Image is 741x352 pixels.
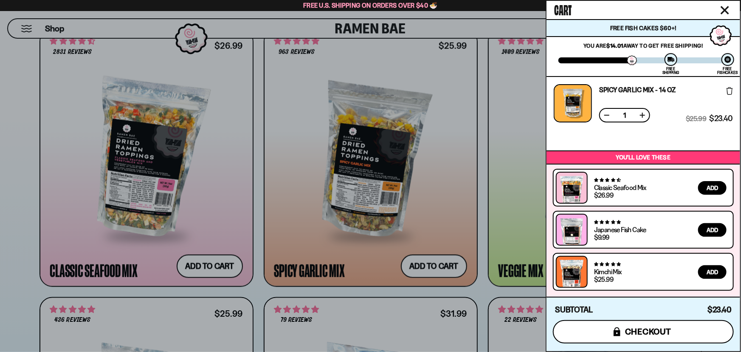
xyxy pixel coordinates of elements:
a: Spicy Garlic Mix - 14 oz [599,86,676,93]
button: Add [698,223,727,237]
button: Add [698,265,727,279]
a: Kimchi Mix [594,267,622,276]
button: checkout [553,320,734,343]
span: 4.68 stars [594,177,621,183]
div: $9.99 [594,234,609,241]
span: Add [707,185,718,191]
h4: Subtotal [555,306,593,314]
span: $23.40 [710,115,733,122]
span: checkout [625,327,671,336]
div: Free Fishcakes [717,67,738,74]
p: You’ll love these [549,153,738,162]
div: Free Shipping [662,67,679,74]
span: Cart [554,0,572,17]
span: $23.40 [707,305,732,315]
div: $26.99 [594,192,613,199]
span: 4.77 stars [594,219,621,225]
strong: $14.01 [607,42,624,49]
span: 4.76 stars [594,261,621,267]
span: $25.99 [686,115,706,122]
a: Japanese Fish Cake [594,225,646,234]
button: Close cart [718,4,731,17]
a: Classic Seafood Mix [594,183,646,192]
span: Free U.S. Shipping on Orders over $40 🍜 [303,1,438,9]
div: $25.99 [594,276,613,283]
button: Add [698,181,727,195]
p: You are away to get Free Shipping! [558,42,728,49]
span: Add [707,227,718,233]
span: Add [707,269,718,275]
span: 1 [618,112,631,119]
span: Free Fish Cakes $60+! [610,24,676,32]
